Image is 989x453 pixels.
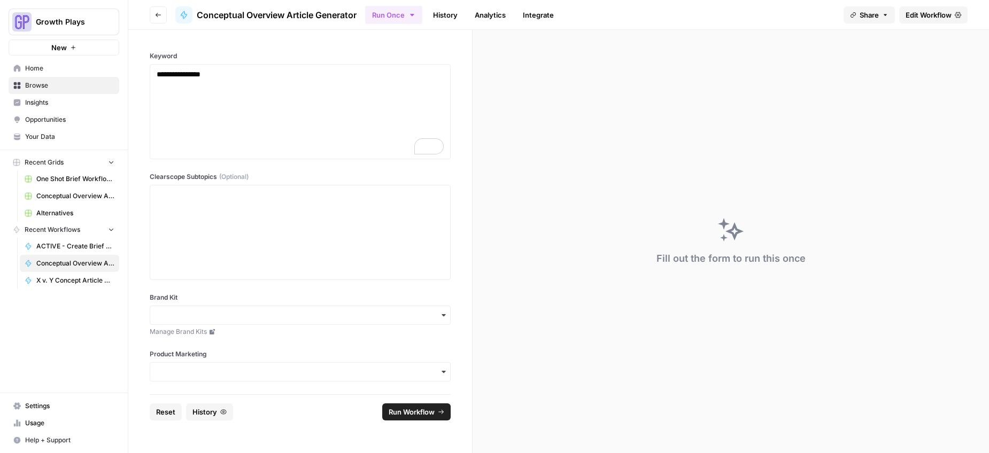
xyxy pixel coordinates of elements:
a: Usage [9,415,119,432]
span: Recent Workflows [25,225,80,235]
a: History [427,6,464,24]
a: Integrate [516,6,560,24]
button: Workspace: Growth Plays [9,9,119,35]
button: Recent Grids [9,154,119,170]
span: Browse [25,81,114,90]
span: Run Workflow [389,407,435,417]
button: Help + Support [9,432,119,449]
span: Opportunities [25,115,114,124]
button: Run Workflow [382,403,451,420]
a: Insights [9,94,119,111]
button: Share [844,6,895,24]
label: Clearscope Subtopics [150,172,451,182]
a: Settings [9,397,119,415]
a: Alternatives [20,205,119,222]
span: Settings [25,401,114,411]
span: Home [25,64,114,73]
span: Growth Plays [36,17,101,27]
span: ACTIVE - Create Brief Workflow [36,241,114,251]
span: Edit Workflow [906,10,952,20]
a: Your Data [9,128,119,145]
button: Recent Workflows [9,222,119,238]
label: Product Marketing [150,349,451,359]
img: Growth Plays Logo [12,12,32,32]
span: Conceptual Overview Article Grid [36,191,114,201]
span: Help + Support [25,435,114,445]
div: Fill out the form to run this once [656,251,806,266]
button: New [9,40,119,56]
a: Home [9,60,119,77]
span: Insights [25,98,114,107]
span: Alternatives [36,208,114,218]
span: Usage [25,418,114,428]
span: Recent Grids [25,158,64,167]
span: Conceptual Overview Article Generator [36,259,114,268]
span: Conceptual Overview Article Generator [197,9,357,21]
a: Opportunities [9,111,119,128]
label: Brand Kit [150,293,451,302]
span: X v. Y Concept Article Generator [36,276,114,285]
span: Your Data [25,132,114,142]
a: Conceptual Overview Article Generator [175,6,357,24]
span: (Optional) [219,172,249,182]
button: Run Once [365,6,422,24]
button: Reset [150,403,182,420]
div: To enrich screen reader interactions, please activate Accessibility in Grammarly extension settings [157,69,444,154]
a: Browse [9,77,119,94]
a: ACTIVE - Create Brief Workflow [20,238,119,255]
span: New [51,42,67,53]
a: Analytics [468,6,512,24]
span: Share [860,10,879,20]
a: X v. Y Concept Article Generator [20,272,119,289]
span: Reset [156,407,175,417]
span: History [192,407,217,417]
a: One Shot Brief Workflow Grid [20,170,119,188]
span: One Shot Brief Workflow Grid [36,174,114,184]
label: Keyword [150,51,451,61]
a: Conceptual Overview Article Grid [20,188,119,205]
a: Conceptual Overview Article Generator [20,255,119,272]
a: Manage Brand Kits [150,327,451,337]
a: Edit Workflow [899,6,968,24]
button: History [186,403,233,420]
